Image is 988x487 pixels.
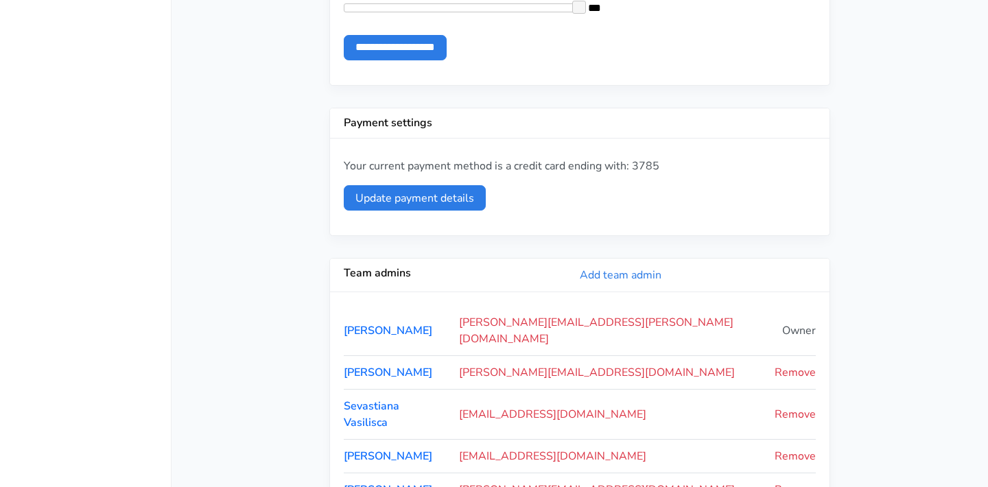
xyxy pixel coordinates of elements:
[344,323,432,338] strong: [PERSON_NAME]
[775,407,816,422] a: Remove
[344,185,486,211] a: Update payment details
[344,158,816,174] p: Your current payment method is a credit card ending with: 3785
[775,449,816,464] a: Remove
[459,407,646,422] a: [EMAIL_ADDRESS][DOMAIN_NAME]
[344,449,432,464] strong: [PERSON_NAME]
[459,449,646,464] a: [EMAIL_ADDRESS][DOMAIN_NAME]
[459,365,735,380] a: [PERSON_NAME][EMAIL_ADDRESS][DOMAIN_NAME]
[344,267,580,280] h5: Team admins
[766,306,816,356] td: Owner
[580,268,661,283] a: Add team admin
[459,315,733,346] a: [PERSON_NAME][EMAIL_ADDRESS][PERSON_NAME][DOMAIN_NAME]
[344,117,580,130] h5: Payment settings
[775,365,816,380] a: Remove
[344,365,432,380] strong: [PERSON_NAME]
[344,399,399,430] strong: Sevastiana Vasilisca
